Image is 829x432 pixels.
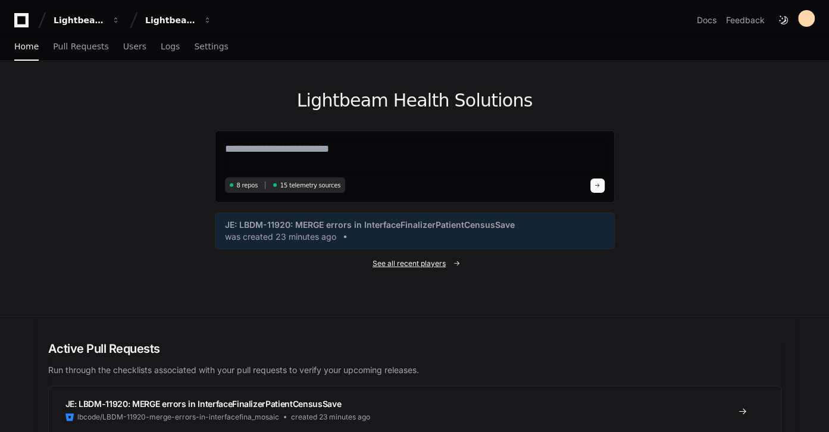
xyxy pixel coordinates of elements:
[77,412,279,422] span: lbcode/LBDM-11920-merge-errors-in-interfacefina_mosaic
[225,219,605,243] a: JE: LBDM-11920: MERGE errors in InterfaceFinalizerPatientCensusSavewas created 23 minutes ago
[225,231,336,243] span: was created 23 minutes ago
[145,14,196,26] div: Lightbeam Health Solutions
[53,43,108,50] span: Pull Requests
[726,14,765,26] button: Feedback
[48,364,781,376] p: Run through the checklists associated with your pull requests to verify your upcoming releases.
[215,90,615,111] h1: Lightbeam Health Solutions
[215,259,615,268] a: See all recent players
[14,43,39,50] span: Home
[280,181,340,190] span: 15 telemetry sources
[237,181,258,190] span: 8 repos
[161,43,180,50] span: Logs
[48,340,781,357] h2: Active Pull Requests
[140,10,217,31] button: Lightbeam Health Solutions
[194,43,228,50] span: Settings
[373,259,446,268] span: See all recent players
[65,399,342,409] span: JE: LBDM-11920: MERGE errors in InterfaceFinalizerPatientCensusSave
[53,33,108,61] a: Pull Requests
[161,33,180,61] a: Logs
[123,33,146,61] a: Users
[54,14,105,26] div: Lightbeam Health
[225,219,515,231] span: JE: LBDM-11920: MERGE errors in InterfaceFinalizerPatientCensusSave
[194,33,228,61] a: Settings
[697,14,717,26] a: Docs
[14,33,39,61] a: Home
[291,412,370,422] span: created 23 minutes ago
[123,43,146,50] span: Users
[49,10,125,31] button: Lightbeam Health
